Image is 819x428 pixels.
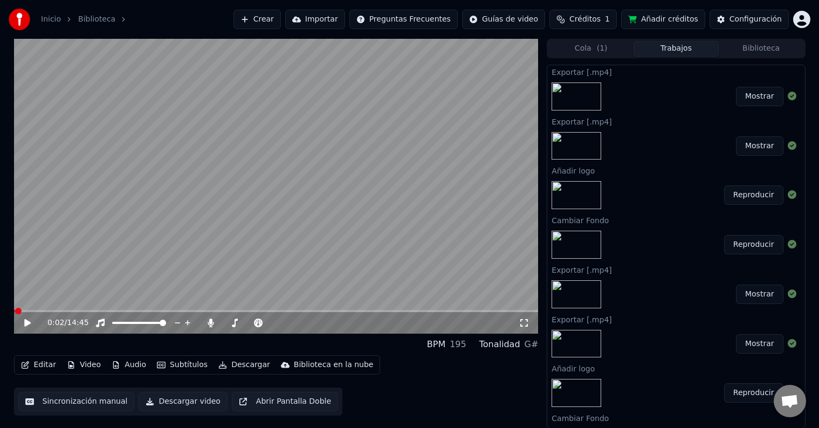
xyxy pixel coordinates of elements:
button: Subtítulos [153,357,212,372]
a: Biblioteca [78,14,115,25]
button: Biblioteca [719,41,804,57]
button: Audio [107,357,150,372]
div: Cambiar Fondo [547,213,804,226]
a: Inicio [41,14,61,25]
button: Créditos1 [549,10,617,29]
div: BPM [427,338,445,351]
div: / [47,317,73,328]
div: 195 [450,338,466,351]
div: Exportar [.mp4] [547,263,804,276]
button: Reproducir [724,235,783,254]
button: Guías de video [462,10,545,29]
button: Trabajos [634,41,719,57]
span: 14:45 [67,317,88,328]
div: Configuración [729,14,782,25]
div: Exportar [.mp4] [547,65,804,78]
div: Exportar [.mp4] [547,115,804,128]
div: Biblioteca en la nube [294,360,374,370]
span: ( 1 ) [597,43,608,54]
img: youka [9,9,30,30]
div: Añadir logo [547,362,804,375]
nav: breadcrumb [41,14,133,25]
button: Editar [17,357,60,372]
span: 0:02 [47,317,64,328]
button: Reproducir [724,383,783,403]
div: Añadir logo [547,164,804,177]
span: 1 [605,14,610,25]
button: Mostrar [736,87,783,106]
button: Mostrar [736,136,783,156]
div: Tonalidad [479,338,520,351]
button: Crear [233,10,281,29]
span: Créditos [569,14,601,25]
div: G# [525,338,539,351]
button: Descargar video [139,392,227,411]
button: Sincronización manual [18,392,135,411]
button: Mostrar [736,285,783,304]
button: Configuración [710,10,789,29]
button: Importar [285,10,345,29]
button: Preguntas Frecuentes [349,10,458,29]
button: Descargar [214,357,274,372]
div: Exportar [.mp4] [547,313,804,326]
button: Abrir Pantalla Doble [232,392,338,411]
a: Chat abierto [774,385,806,417]
button: Cola [548,41,634,57]
div: Cambiar Fondo [547,411,804,424]
button: Añadir créditos [621,10,705,29]
button: Video [63,357,105,372]
button: Mostrar [736,334,783,354]
button: Reproducir [724,185,783,205]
